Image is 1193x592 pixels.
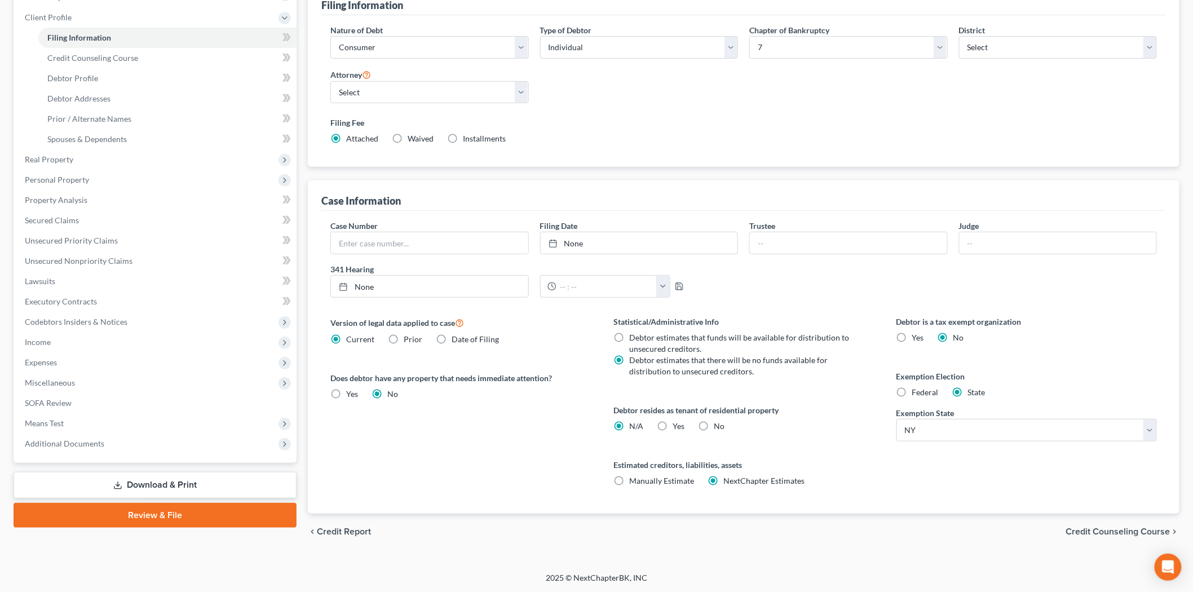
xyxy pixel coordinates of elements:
label: Version of legal data applied to case [330,316,591,329]
a: Spouses & Dependents [38,129,297,149]
span: Prior / Alternate Names [47,114,131,123]
span: Filing Information [47,33,111,42]
span: Debtor Addresses [47,94,111,103]
a: Debtor Profile [38,68,297,89]
span: Executory Contracts [25,297,97,306]
span: Expenses [25,357,57,367]
span: State [968,387,986,397]
a: Prior / Alternate Names [38,109,297,129]
label: 341 Hearing [325,263,744,275]
span: N/A [629,421,643,431]
span: Credit Report [317,527,371,536]
button: Credit Counseling Course chevron_right [1066,527,1179,536]
label: Attorney [330,68,371,81]
span: Spouses & Dependents [47,134,127,144]
span: Means Test [25,418,64,428]
span: Credit Counseling Course [1066,527,1170,536]
div: Case Information [321,194,401,207]
button: chevron_left Credit Report [308,527,371,536]
label: Debtor is a tax exempt organization [896,316,1157,328]
label: Exemption Election [896,370,1157,382]
span: Prior [404,334,422,344]
a: Lawsuits [16,271,297,291]
label: Does debtor have any property that needs immediate attention? [330,372,591,384]
label: Chapter of Bankruptcy [749,24,829,36]
a: Credit Counseling Course [38,48,297,68]
span: Manually Estimate [629,476,694,485]
input: Enter case number... [331,232,528,254]
span: Unsecured Priority Claims [25,236,118,245]
label: Statistical/Administrative Info [613,316,874,328]
div: Open Intercom Messenger [1155,554,1182,581]
a: None [541,232,738,254]
span: Waived [408,134,434,143]
label: Estimated creditors, liabilities, assets [613,459,874,471]
label: Case Number [330,220,378,232]
span: Lawsuits [25,276,55,286]
span: Property Analysis [25,195,87,205]
span: No [714,421,724,431]
a: Review & File [14,503,297,528]
span: Debtor Profile [47,73,98,83]
label: Debtor resides as tenant of residential property [613,404,874,416]
label: District [959,24,986,36]
span: Client Profile [25,12,72,22]
span: No [387,389,398,399]
input: -- : -- [556,276,657,297]
span: NextChapter Estimates [723,476,805,485]
span: Yes [912,333,924,342]
span: Date of Filing [452,334,499,344]
span: Yes [673,421,684,431]
a: Filing Information [38,28,297,48]
label: Trustee [749,220,775,232]
input: -- [750,232,947,254]
label: Exemption State [896,407,955,419]
span: Income [25,337,51,347]
span: Current [346,334,374,344]
a: Unsecured Nonpriority Claims [16,251,297,271]
a: SOFA Review [16,393,297,413]
span: Codebtors Insiders & Notices [25,317,127,326]
span: Attached [346,134,378,143]
a: Executory Contracts [16,291,297,312]
a: Secured Claims [16,210,297,231]
span: Additional Documents [25,439,104,448]
span: Credit Counseling Course [47,53,138,63]
a: Unsecured Priority Claims [16,231,297,251]
span: Installments [463,134,506,143]
a: None [331,276,528,297]
a: Property Analysis [16,190,297,210]
span: Debtor estimates that there will be no funds available for distribution to unsecured creditors. [629,355,828,376]
i: chevron_right [1170,527,1179,536]
a: Download & Print [14,472,297,498]
span: Secured Claims [25,215,79,225]
span: Miscellaneous [25,378,75,387]
label: Nature of Debt [330,24,383,36]
input: -- [960,232,1157,254]
span: Unsecured Nonpriority Claims [25,256,132,266]
span: No [953,333,964,342]
a: Debtor Addresses [38,89,297,109]
span: Debtor estimates that funds will be available for distribution to unsecured creditors. [629,333,849,354]
span: Federal [912,387,939,397]
span: Yes [346,389,358,399]
label: Type of Debtor [540,24,592,36]
span: Real Property [25,154,73,164]
span: SOFA Review [25,398,72,408]
label: Filing Fee [330,117,1157,129]
span: Personal Property [25,175,89,184]
label: Filing Date [540,220,578,232]
i: chevron_left [308,527,317,536]
label: Judge [959,220,979,232]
